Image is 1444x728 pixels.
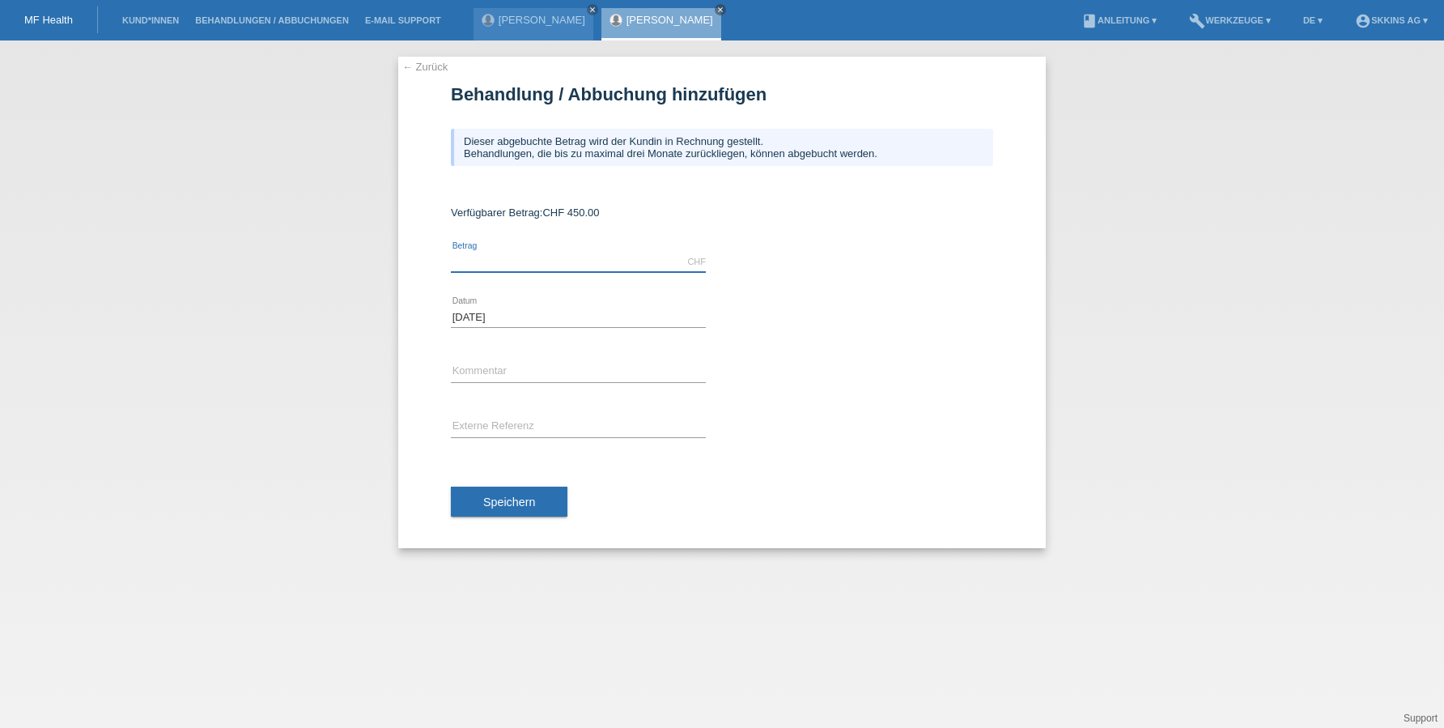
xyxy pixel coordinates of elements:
a: Kund*innen [114,15,187,25]
div: Dieser abgebuchte Betrag wird der Kundin in Rechnung gestellt. Behandlungen, die bis zu maximal d... [451,129,993,166]
a: close [715,4,726,15]
a: E-Mail Support [357,15,449,25]
i: account_circle [1355,13,1371,29]
a: bookAnleitung ▾ [1073,15,1165,25]
a: MF Health [24,14,73,26]
div: CHF [687,257,706,266]
span: CHF 450.00 [542,206,599,219]
a: Behandlungen / Abbuchungen [187,15,357,25]
a: close [587,4,598,15]
span: Speichern [483,496,535,509]
i: close [716,6,724,14]
a: Support [1404,713,1438,724]
a: DE ▾ [1295,15,1331,25]
a: account_circleSKKINS AG ▾ [1347,15,1436,25]
a: buildWerkzeuge ▾ [1181,15,1279,25]
i: close [588,6,597,14]
div: Verfügbarer Betrag: [451,206,993,219]
h1: Behandlung / Abbuchung hinzufügen [451,84,993,104]
i: book [1081,13,1098,29]
button: Speichern [451,487,567,517]
a: [PERSON_NAME] [626,14,713,26]
i: build [1189,13,1205,29]
a: [PERSON_NAME] [499,14,585,26]
a: ← Zurück [402,61,448,73]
